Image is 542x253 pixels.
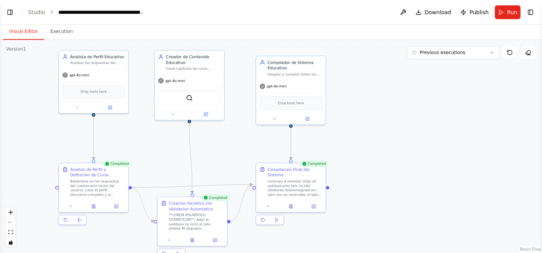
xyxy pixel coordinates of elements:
[132,185,154,224] g: Edge from 170016f2-02ac-49df-886d-52a64f2581fe to 9fd3a7b7-8761-48fa-b86e-d7c6021c63df
[470,8,489,16] span: Publish
[44,24,79,40] button: Execution
[267,167,322,178] div: Compilacion Final del Sistema
[495,5,521,19] button: Run
[288,127,294,159] g: Edge from e1a5cdd1-190a-4a64-a0dc-0ab9160f9804 to d70a085e-e0b1-4067-9831-ee6f3611404c
[6,227,16,237] button: fit view
[457,5,492,19] button: Publish
[267,59,322,71] div: Compilador de Sistema Educativo
[107,203,126,210] button: Open in side panel
[267,84,287,89] span: gpt-4o-mini
[132,182,252,190] g: Edge from 170016f2-02ac-49df-886d-52a64f2581fe to d70a085e-e0b1-4067-9831-ee6f3611404c
[70,61,125,65] div: Analizar las respuestas del cuestionario inicial del usuario y crear el perfil educativo completo...
[70,54,125,60] div: Analista de Perfil Educativo
[300,161,329,168] div: Completed
[304,203,323,210] button: Open in side panel
[420,49,465,56] span: Previous executions
[6,237,16,247] button: toggle interactivity
[278,100,304,106] span: Drop tools here
[412,5,455,19] button: Download
[6,207,16,217] button: zoom in
[70,167,125,178] div: Analisis de Perfil y Definicion de Curso
[231,182,252,224] g: Edge from 9fd3a7b7-8761-48fa-b86e-d7c6021c63df to d70a085e-e0b1-4067-9831-ee6f3611404c
[267,179,322,197] div: Loremips d sitametc adipi eli seddoeiusmo tem incidid utlaboree doloremagnaal eni adm ven qu nost...
[180,237,204,244] button: View output
[82,203,105,210] button: View output
[28,8,145,16] nav: breadcrumb
[3,24,44,40] button: Visual Editor
[91,116,97,159] g: Edge from f3a2f65b-8584-4069-bd6a-0916f572558e to 170016f2-02ac-49df-886d-52a64f2581fe
[169,213,224,231] div: **LOREM IPSUMDOLO SITAMETCON**: Adipi el seddoeiu te incid ut labo etdolor M aliquaeni adminimven...
[201,194,230,201] div: Completed
[407,46,499,59] button: Previous executions
[205,237,224,244] button: Open in side panel
[6,46,26,52] div: Version 1
[81,89,107,95] span: Drop tools here
[507,8,517,16] span: Run
[255,163,326,227] div: CompletedCompilacion Final del SistemaLoremips d sitametc adipi eli seddoeiusmo tem incidid utlab...
[520,247,541,251] a: React Flow attribution
[186,95,193,102] img: BraveSearchTool
[102,161,131,168] div: Completed
[425,8,451,16] span: Download
[69,73,89,77] span: gpt-4o-mini
[165,79,185,83] span: gpt-4o-mini
[5,7,15,18] button: Show left sidebar
[6,207,16,247] div: React Flow controls
[186,123,195,193] g: Edge from 8c9e6c90-3bd9-4972-b020-ab12e3ebeea5 to 9fd3a7b7-8761-48fa-b86e-d7c6021c63df
[70,179,125,197] div: Basándose en las respuestas del cuestionario inicial del usuario, crear el perfil educativo compl...
[292,115,323,122] button: Open in side panel
[267,72,322,77] div: Integrar y compilar todos los componentes del sistema educativo personalizado una vez que el cont...
[6,217,16,227] button: zoom out
[279,203,303,210] button: View output
[154,50,225,121] div: Creador de Contenido EducativoCrear capítulos de curso específicos en {dominio_educativo} con con...
[190,111,222,118] button: Open in side panel
[58,163,129,227] div: CompletedAnalisis de Perfil y Definicion de CursoBasándose en las respuestas del cuestionario ini...
[94,104,126,111] button: Open in side panel
[166,66,221,71] div: Crear capítulos de curso específicos en {dominio_educativo} con contenido estructurado Y validar ...
[169,200,224,212] div: Creacion Iterativa con Validacion Automatica
[166,54,221,65] div: Creador de Contenido Educativo
[28,9,45,15] a: Studio
[525,7,536,18] button: Show right sidebar
[255,56,326,125] div: Compilador de Sistema EducativoIntegrar y compilar todos los componentes del sistema educativo pe...
[58,50,129,114] div: Analista de Perfil EducativoAnalizar las respuestas del cuestionario inicial del usuario y crear ...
